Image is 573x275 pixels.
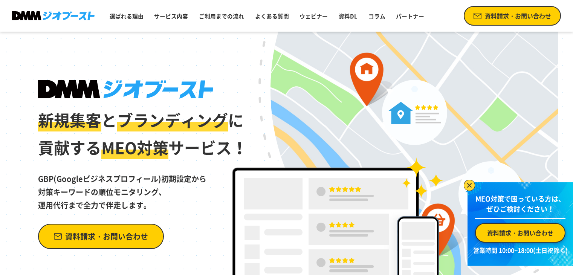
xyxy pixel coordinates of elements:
[107,9,147,23] a: 選ばれる理由
[475,194,565,219] p: MEO対策で困っている方は、 ぜひご検討ください！
[472,246,568,255] p: 営業時間 10:00~18:00(土日祝除く)
[38,224,164,249] a: 資料請求・お問い合わせ
[464,6,561,26] a: 資料請求・お問い合わせ
[252,9,292,23] a: よくある質問
[38,80,213,99] img: DMMジオブースト
[38,108,101,131] span: 新規集客
[196,9,247,23] a: ご利用までの流れ
[336,9,361,23] a: 資料DL
[485,11,551,20] span: 資料請求・お問い合わせ
[12,11,95,20] img: DMMジオブースト
[365,9,388,23] a: コラム
[151,9,191,23] a: サービス内容
[65,230,148,243] span: 資料請求・お問い合わせ
[117,108,228,131] span: ブランディング
[296,9,331,23] a: ウェビナー
[487,228,553,237] span: 資料請求・お問い合わせ
[101,136,168,159] span: MEO対策
[464,180,475,191] img: バナーを閉じる
[38,80,248,162] h1: と に 貢献する サービス！
[393,9,427,23] a: パートナー
[38,162,248,212] p: GBP(Googleビジネスプロフィール)初期設定から 対策キーワードの順位モニタリング、 運用代行まで全力で伴走します。
[475,223,565,243] a: 資料請求・お問い合わせ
